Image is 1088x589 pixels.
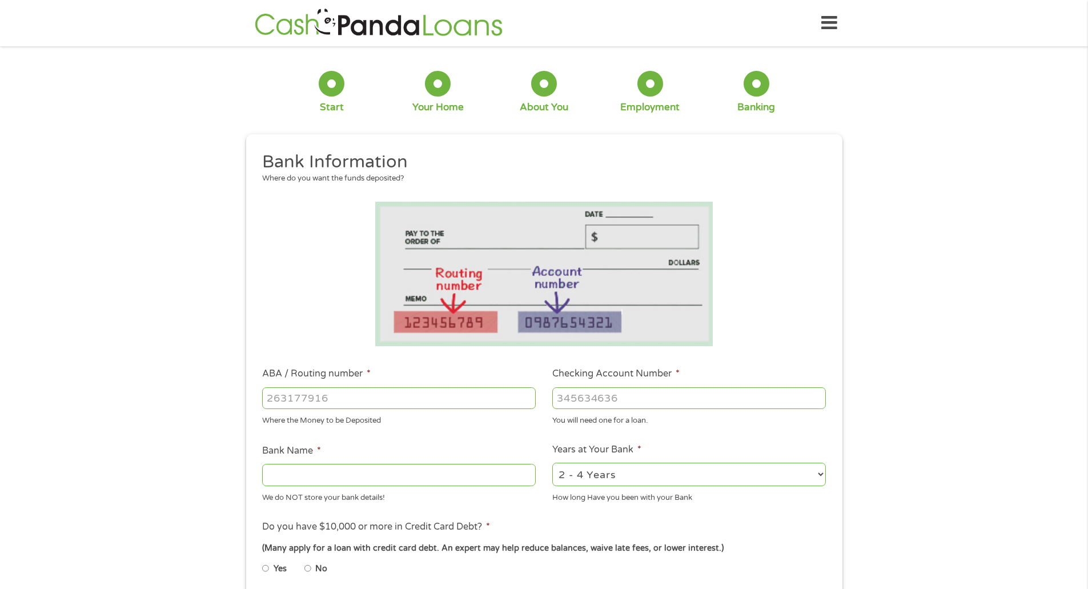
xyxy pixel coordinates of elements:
[262,368,371,380] label: ABA / Routing number
[552,368,680,380] label: Checking Account Number
[552,444,641,456] label: Years at Your Bank
[274,563,287,575] label: Yes
[262,151,817,174] h2: Bank Information
[262,173,817,185] div: Where do you want the funds deposited?
[412,101,464,114] div: Your Home
[262,411,536,427] div: Where the Money to be Deposited
[320,101,344,114] div: Start
[375,202,713,346] img: Routing number location
[262,521,490,533] label: Do you have $10,000 or more in Credit Card Debt?
[737,101,775,114] div: Banking
[315,563,327,575] label: No
[262,445,321,457] label: Bank Name
[262,488,536,503] div: We do NOT store your bank details!
[520,101,568,114] div: About You
[262,542,825,555] div: (Many apply for a loan with credit card debt. An expert may help reduce balances, waive late fees...
[620,101,680,114] div: Employment
[552,387,826,409] input: 345634636
[251,7,506,39] img: GetLoanNow Logo
[552,411,826,427] div: You will need one for a loan.
[262,387,536,409] input: 263177916
[552,488,826,503] div: How long Have you been with your Bank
